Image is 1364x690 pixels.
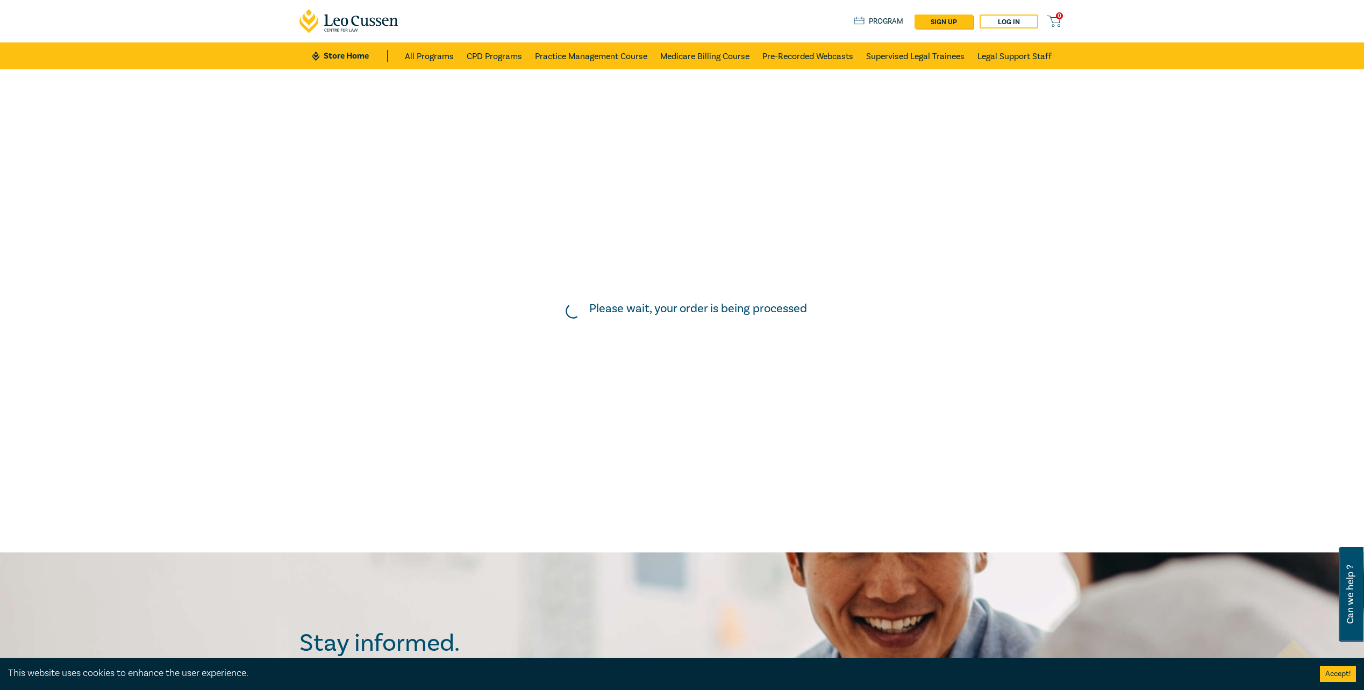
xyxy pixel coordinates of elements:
h5: Please wait, your order is being processed [589,301,807,315]
a: Pre-Recorded Webcasts [762,42,853,69]
a: Program [854,16,904,27]
a: Medicare Billing Course [660,42,749,69]
a: All Programs [405,42,454,69]
span: Can we help ? [1345,554,1355,635]
a: Log in [980,15,1038,28]
a: sign up [915,15,973,28]
h2: Stay informed. [299,629,553,657]
a: Store Home [312,50,387,62]
a: Supervised Legal Trainees [866,42,965,69]
span: 0 [1056,12,1063,19]
button: Accept cookies [1320,666,1356,682]
div: This website uses cookies to enhance the user experience. [8,666,1304,680]
a: CPD Programs [467,42,522,69]
a: Legal Support Staff [977,42,1052,69]
a: Practice Management Course [535,42,647,69]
